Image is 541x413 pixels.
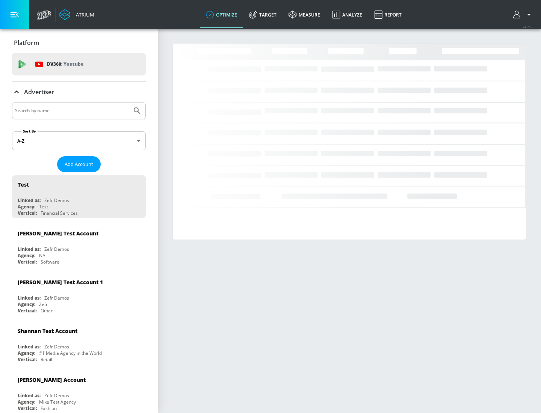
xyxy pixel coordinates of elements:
[18,399,35,405] div: Agency:
[14,39,39,47] p: Platform
[63,60,83,68] p: Youtube
[44,392,69,399] div: Zefr Demos
[15,106,129,116] input: Search by name
[283,1,326,28] a: measure
[18,181,29,188] div: Test
[18,210,37,216] div: Vertical:
[18,344,41,350] div: Linked as:
[326,1,368,28] a: Analyze
[41,405,57,411] div: Fashion
[12,273,146,316] div: [PERSON_NAME] Test Account 1Linked as:Zefr DemosAgency:ZefrVertical:Other
[18,376,86,383] div: [PERSON_NAME] Account
[243,1,283,28] a: Target
[12,322,146,365] div: Shannan Test AccountLinked as:Zefr DemosAgency:#1 Media Agency in the WorldVertical:Retail
[44,246,69,252] div: Zefr Demos
[12,32,146,53] div: Platform
[24,88,54,96] p: Advertiser
[18,203,35,210] div: Agency:
[12,131,146,150] div: A-Z
[39,252,45,259] div: NA
[18,295,41,301] div: Linked as:
[44,295,69,301] div: Zefr Demos
[12,175,146,218] div: TestLinked as:Zefr DemosAgency:TestVertical:Financial Services
[57,156,101,172] button: Add Account
[18,259,37,265] div: Vertical:
[44,344,69,350] div: Zefr Demos
[41,356,52,363] div: Retail
[73,11,94,18] div: Atrium
[18,230,98,237] div: [PERSON_NAME] Test Account
[65,160,93,169] span: Add Account
[18,301,35,307] div: Agency:
[18,327,77,335] div: Shannan Test Account
[12,81,146,102] div: Advertiser
[368,1,408,28] a: Report
[59,9,94,20] a: Atrium
[39,203,48,210] div: Test
[18,246,41,252] div: Linked as:
[39,350,102,356] div: #1 Media Agency in the World
[523,25,533,29] span: v 4.25.2
[12,224,146,267] div: [PERSON_NAME] Test AccountLinked as:Zefr DemosAgency:NAVertical:Software
[18,252,35,259] div: Agency:
[18,356,37,363] div: Vertical:
[47,60,83,68] p: DV360:
[200,1,243,28] a: optimize
[18,350,35,356] div: Agency:
[18,279,103,286] div: [PERSON_NAME] Test Account 1
[41,307,53,314] div: Other
[41,210,78,216] div: Financial Services
[18,392,41,399] div: Linked as:
[39,301,48,307] div: Zefr
[44,197,69,203] div: Zefr Demos
[12,53,146,75] div: DV360: Youtube
[21,129,38,134] label: Sort By
[18,197,41,203] div: Linked as:
[18,307,37,314] div: Vertical:
[18,405,37,411] div: Vertical:
[41,259,59,265] div: Software
[39,399,76,405] div: Mike Test Agency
